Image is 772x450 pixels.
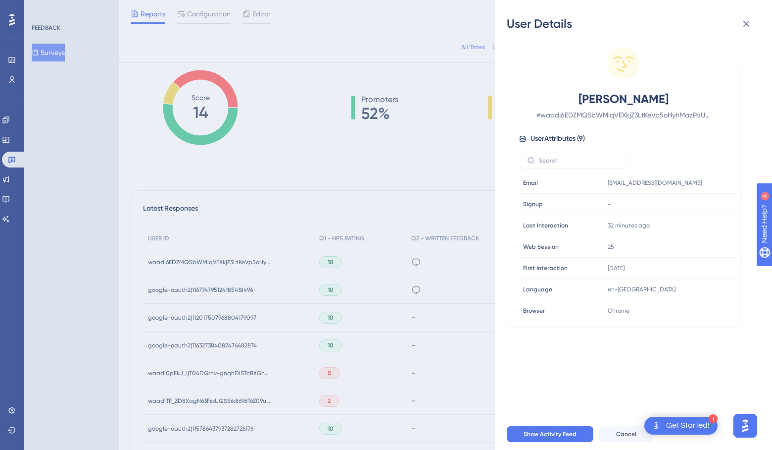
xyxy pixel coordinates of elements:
[608,179,702,187] span: [EMAIL_ADDRESS][DOMAIN_NAME]
[608,222,650,229] time: 32 minutes ago
[523,243,559,251] span: Web Session
[608,265,625,272] time: [DATE]
[523,222,568,229] span: Last Interaction
[608,200,611,208] span: -
[507,16,760,32] div: User Details
[608,307,629,315] span: Chrome
[531,133,585,145] span: User Attributes ( 9 )
[650,420,662,432] img: launcher-image-alternative-text
[539,157,619,164] input: Search
[23,2,62,14] span: Need Help?
[523,179,538,187] span: Email
[709,414,718,423] div: 1
[536,109,711,121] span: # waad|6EDZMQSbWMlqVEXkjZ3LtKeVp5oHyhMazPdUWnbfU2E
[523,264,568,272] span: First Interaction
[644,417,718,435] div: Open Get Started! checklist, remaining modules: 1
[599,426,653,442] button: Cancel
[730,411,760,441] iframe: UserGuiding AI Assistant Launcher
[524,430,577,438] span: Show Activity Feed
[666,420,710,431] div: Get Started!
[523,285,552,293] span: Language
[69,5,72,13] div: 5
[608,243,614,251] span: 25
[608,285,675,293] span: en-[GEOGRAPHIC_DATA]
[536,91,711,107] span: [PERSON_NAME]
[616,430,636,438] span: Cancel
[523,307,545,315] span: Browser
[523,200,543,208] span: Signup
[507,426,593,442] button: Show Activity Feed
